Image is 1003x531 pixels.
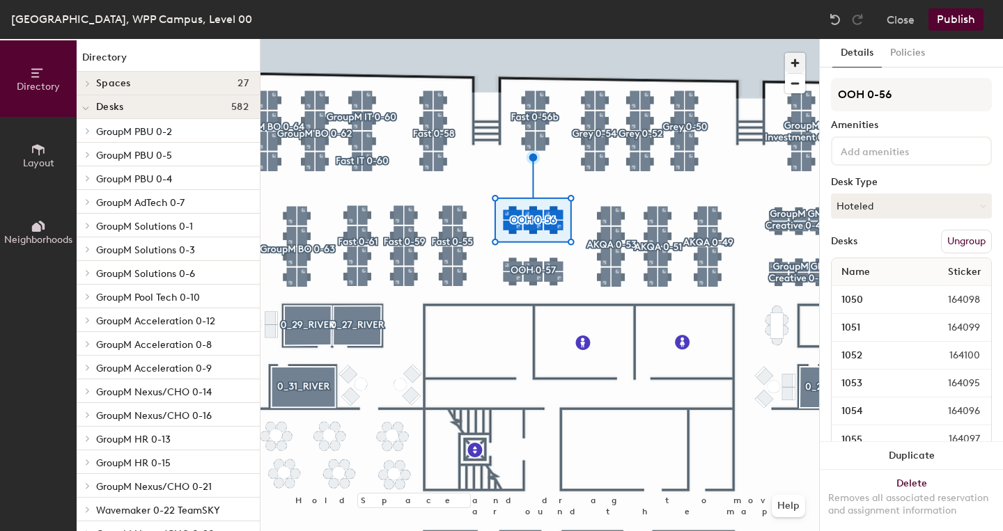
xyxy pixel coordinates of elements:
[828,13,842,26] img: Undo
[828,492,995,517] div: Removes all associated reservation and assignment information
[915,376,988,391] span: 164095
[831,236,857,247] div: Desks
[96,339,212,351] span: GroupM Acceleration 0-8
[915,292,988,308] span: 164098
[23,157,54,169] span: Layout
[238,78,249,89] span: 27
[77,50,260,72] h1: Directory
[831,177,992,188] div: Desk Type
[834,429,915,449] input: Unnamed desk
[820,470,1003,531] button: DeleteRemoves all associated reservation and assignment information
[928,8,983,31] button: Publish
[831,193,992,219] button: Hoteled
[96,102,123,113] span: Desks
[887,8,915,31] button: Close
[915,431,988,447] span: 164097
[96,434,171,445] span: GroupM HR 0-13
[96,221,193,232] span: GroupM Solutions 0-1
[838,142,963,159] input: Add amenities
[96,457,171,469] span: GroupM HR 0-15
[96,244,195,256] span: GroupM Solutions 0-3
[834,346,916,365] input: Unnamed desk
[11,10,252,28] div: [GEOGRAPHIC_DATA], WPP Campus, Level 00
[96,481,212,493] span: GroupM Nexus/CHO 0-21
[831,120,992,131] div: Amenities
[96,386,212,398] span: GroupM Nexus/CHO 0-14
[96,410,212,422] span: GroupM Nexus/CHO 0-16
[834,290,915,310] input: Unnamed desk
[96,268,195,280] span: GroupM Solutions 0-6
[834,374,915,393] input: Unnamed desk
[834,260,877,285] span: Name
[941,230,992,253] button: Ungroup
[915,404,988,419] span: 164096
[17,81,60,93] span: Directory
[4,234,72,246] span: Neighborhoods
[916,348,988,363] span: 164100
[832,39,882,68] button: Details
[96,363,212,374] span: GroupM Acceleration 0-9
[915,320,988,335] span: 164099
[834,318,915,338] input: Unnamed desk
[941,260,988,285] span: Sticker
[96,126,172,138] span: GroupM PBU 0-2
[96,78,131,89] span: Spaces
[96,197,185,209] span: GroupM AdTech 0-7
[834,402,915,421] input: Unnamed desk
[231,102,249,113] span: 582
[96,150,172,161] span: GroupM PBU 0-5
[96,315,215,327] span: GroupM Acceleration 0-12
[96,173,172,185] span: GroupM PBU 0-4
[96,505,220,516] span: Wavemaker 0-22 TeamSKY
[772,495,805,517] button: Help
[882,39,933,68] button: Policies
[820,442,1003,470] button: Duplicate
[850,13,864,26] img: Redo
[96,292,200,303] span: GroupM Pool Tech 0-10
